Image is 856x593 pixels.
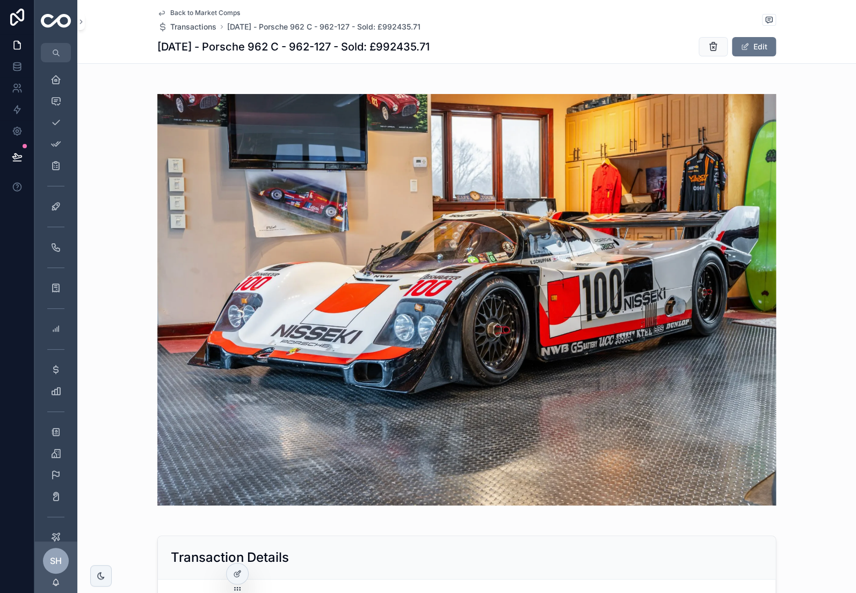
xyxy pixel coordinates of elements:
[157,21,216,32] a: Transactions
[50,554,62,567] span: SH
[157,39,430,54] h1: [DATE] - Porsche 962 C - 962-127 - Sold: £992435.71
[41,14,71,30] img: App logo
[157,9,240,17] a: Back to Market Comps
[170,9,240,17] span: Back to Market Comps
[171,549,289,566] h2: Transaction Details
[227,21,420,32] a: [DATE] - Porsche 962 C - 962-127 - Sold: £992435.71
[34,62,77,541] div: scrollable content
[732,37,776,56] button: Edit
[157,94,776,505] img: attjqFDlhQeS9aNgm12035-Screenshot-2025-05-14-at-11.46.52.png
[170,21,216,32] span: Transactions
